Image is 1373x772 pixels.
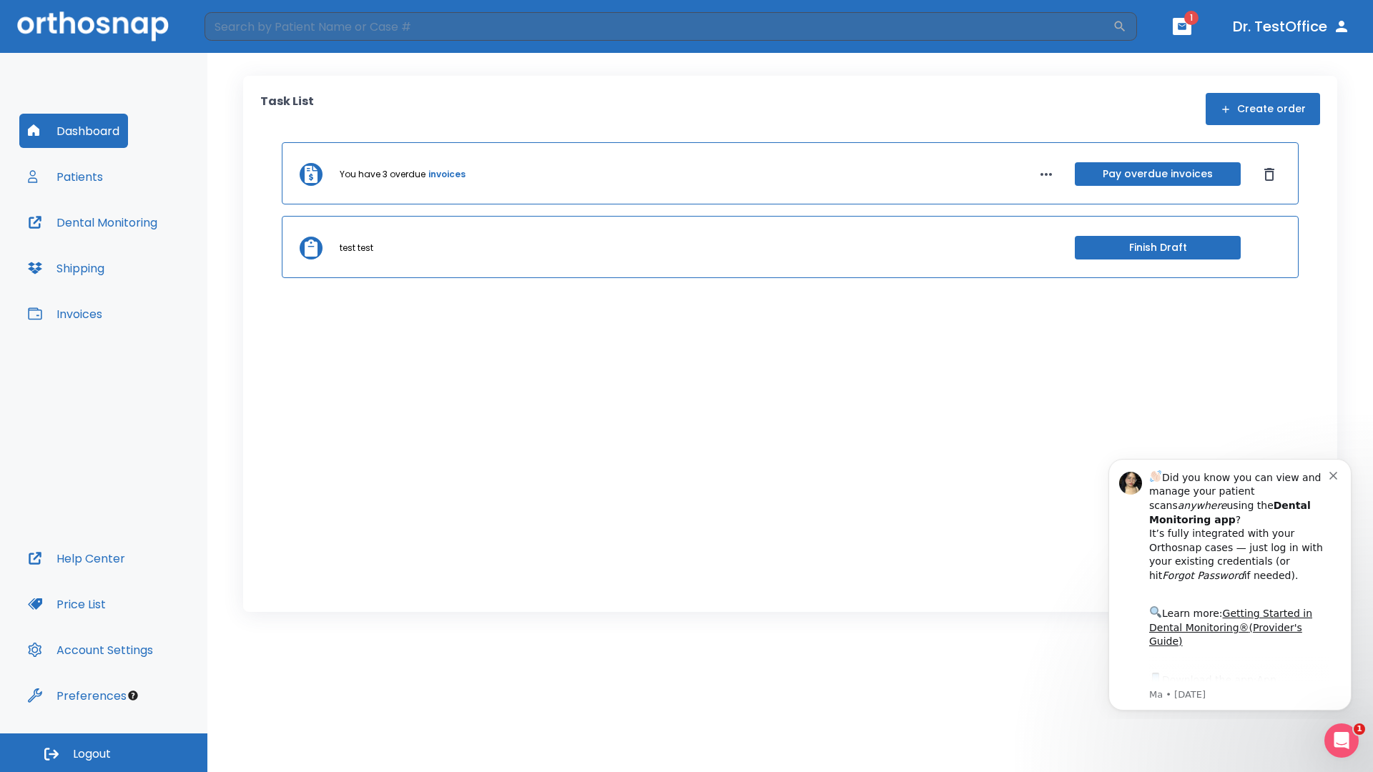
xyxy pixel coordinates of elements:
[19,205,166,239] button: Dental Monitoring
[62,242,242,255] p: Message from Ma, sent 8w ago
[1354,723,1365,735] span: 1
[73,746,111,762] span: Logout
[1075,162,1241,186] button: Pay overdue invoices
[1206,93,1320,125] button: Create order
[340,242,373,254] p: test test
[1075,236,1241,259] button: Finish Draft
[19,587,114,621] button: Price List
[127,689,139,702] div: Tooltip anchor
[1324,723,1359,758] iframe: Intercom live chat
[1184,11,1199,25] span: 1
[19,297,111,331] button: Invoices
[19,114,128,148] button: Dashboard
[428,168,466,181] a: invoices
[340,168,425,181] p: You have 3 overdue
[19,678,135,713] button: Preferences
[260,93,314,125] p: Task List
[17,11,169,41] img: Orthosnap
[19,159,112,194] button: Patients
[1087,446,1373,719] iframe: Intercom notifications message
[19,251,113,285] button: Shipping
[62,228,190,254] a: App Store
[62,224,242,297] div: Download the app: | ​ Let us know if you need help getting started!
[242,22,254,34] button: Dismiss notification
[205,12,1113,41] input: Search by Patient Name or Case #
[19,541,134,575] button: Help Center
[1258,163,1281,186] button: Dismiss
[1227,14,1356,39] button: Dr. TestOffice
[19,633,162,667] button: Account Settings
